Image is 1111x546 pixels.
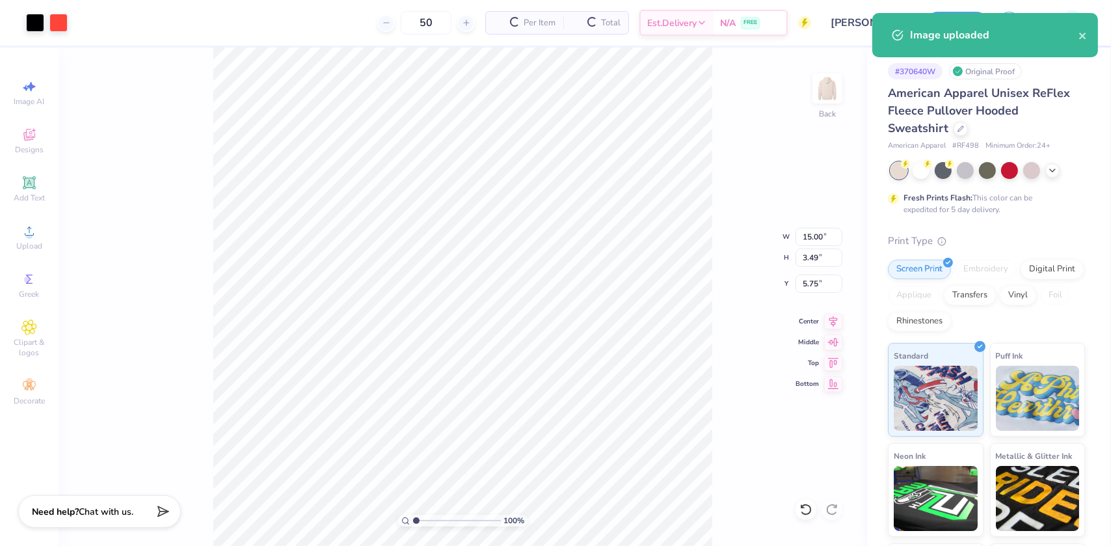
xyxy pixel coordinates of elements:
[888,260,951,279] div: Screen Print
[1040,286,1071,305] div: Foil
[894,466,978,531] img: Neon Ink
[955,260,1017,279] div: Embroidery
[996,449,1073,463] span: Metallic & Glitter Ink
[79,506,133,518] span: Chat with us.
[910,27,1078,43] div: Image uploaded
[796,379,819,389] span: Bottom
[796,317,819,326] span: Center
[647,16,697,30] span: Est. Delivery
[1078,27,1088,43] button: close
[949,63,1022,79] div: Original Proof
[32,506,79,518] strong: Need help?
[743,18,757,27] span: FREE
[904,193,972,203] strong: Fresh Prints Flash:
[814,75,840,102] img: Back
[888,63,943,79] div: # 370640W
[15,144,44,155] span: Designs
[601,16,621,30] span: Total
[996,466,1080,531] img: Metallic & Glitter Ink
[888,141,946,152] span: American Apparel
[888,312,951,331] div: Rhinestones
[796,338,819,347] span: Middle
[996,366,1080,431] img: Puff Ink
[985,141,1051,152] span: Minimum Order: 24 +
[952,141,979,152] span: # RF498
[894,449,926,463] span: Neon Ink
[14,96,45,107] span: Image AI
[1021,260,1084,279] div: Digital Print
[894,366,978,431] img: Standard
[401,11,451,34] input: – –
[504,515,525,526] span: 100 %
[904,192,1064,215] div: This color can be expedited for 5 day delivery.
[14,193,45,203] span: Add Text
[796,359,819,368] span: Top
[944,286,996,305] div: Transfers
[7,337,52,358] span: Clipart & logos
[996,349,1023,362] span: Puff Ink
[1000,286,1036,305] div: Vinyl
[888,234,1085,249] div: Print Type
[16,241,42,251] span: Upload
[894,349,928,362] span: Standard
[821,10,917,36] input: Untitled Design
[888,286,940,305] div: Applique
[819,108,836,120] div: Back
[14,396,45,406] span: Decorate
[720,16,736,30] span: N/A
[20,289,40,299] span: Greek
[524,16,555,30] span: Per Item
[888,85,1070,136] span: American Apparel Unisex ReFlex Fleece Pullover Hooded Sweatshirt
